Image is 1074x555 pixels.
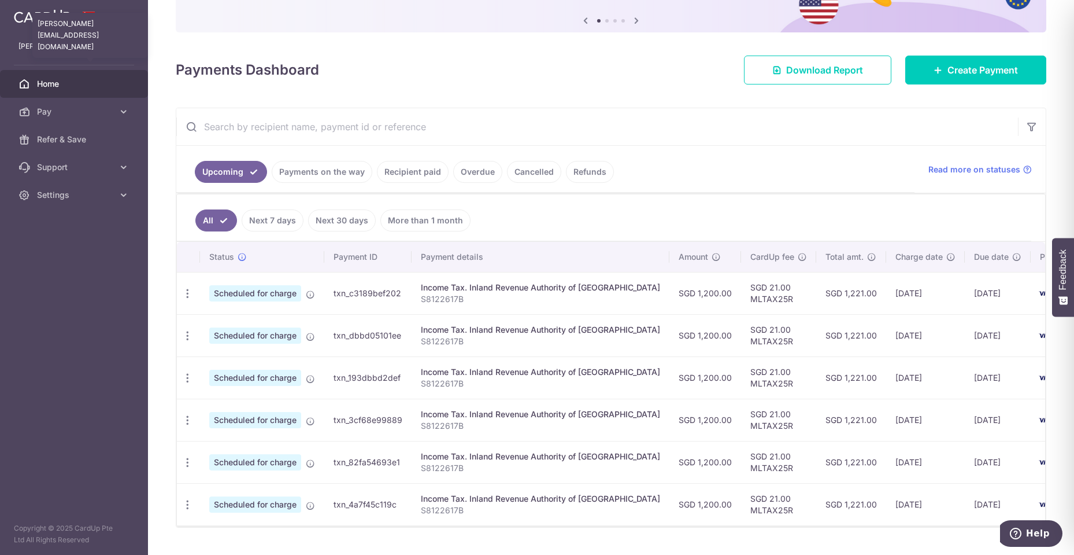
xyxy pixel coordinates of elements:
[825,251,864,263] span: Total amt.
[1034,498,1057,512] img: Bank Card
[1034,329,1057,343] img: Bank Card
[886,272,965,314] td: [DATE]
[741,399,816,441] td: SGD 21.00 MLTAX25R
[741,356,816,399] td: SGD 21.00 MLTAX25R
[421,420,660,432] p: S8122617B
[1034,455,1057,469] img: Bank Card
[816,441,886,483] td: SGD 1,221.00
[37,78,113,90] span: Home
[786,63,863,77] span: Download Report
[324,399,412,441] td: txn_3cf68e99889
[421,409,660,420] div: Income Tax. Inland Revenue Authority of [GEOGRAPHIC_DATA]
[1034,413,1057,427] img: Bank Card
[741,314,816,356] td: SGD 21.00 MLTAX25R
[421,378,660,389] p: S8122617B
[421,336,660,347] p: S8122617B
[176,60,319,80] h4: Payments Dashboard
[324,272,412,314] td: txn_c3189bef202
[324,441,412,483] td: txn_82fa54693e1
[669,441,741,483] td: SGD 1,200.00
[324,242,412,272] th: Payment ID
[37,189,113,201] span: Settings
[324,356,412,399] td: txn_193dbbd2def
[209,454,301,471] span: Scheduled for charge
[741,272,816,314] td: SGD 21.00 MLTAX25R
[209,251,234,263] span: Status
[895,251,943,263] span: Charge date
[886,483,965,525] td: [DATE]
[669,399,741,441] td: SGD 1,200.00
[18,41,129,52] p: [PERSON_NAME][EMAIL_ADDRESS][DOMAIN_NAME]
[507,161,561,183] a: Cancelled
[421,282,660,293] div: Income Tax. Inland Revenue Authority of [GEOGRAPHIC_DATA]
[1000,520,1062,549] iframe: Opens a widget where you can find more information
[380,209,471,231] a: More than 1 month
[965,272,1031,314] td: [DATE]
[886,441,965,483] td: [DATE]
[1034,286,1057,300] img: Bank Card
[928,164,1020,175] span: Read more on statuses
[324,483,412,525] td: txn_4a7f45c119c
[209,412,301,428] span: Scheduled for charge
[965,441,1031,483] td: [DATE]
[750,251,794,263] span: CardUp fee
[412,242,669,272] th: Payment details
[886,356,965,399] td: [DATE]
[37,161,113,173] span: Support
[816,356,886,399] td: SGD 1,221.00
[209,328,301,344] span: Scheduled for charge
[195,161,267,183] a: Upcoming
[14,9,71,23] img: CardUp
[669,272,741,314] td: SGD 1,200.00
[176,108,1018,145] input: Search by recipient name, payment id or reference
[32,13,148,58] div: [PERSON_NAME][EMAIL_ADDRESS][DOMAIN_NAME]
[947,63,1018,77] span: Create Payment
[965,483,1031,525] td: [DATE]
[669,483,741,525] td: SGD 1,200.00
[965,314,1031,356] td: [DATE]
[886,314,965,356] td: [DATE]
[421,324,660,336] div: Income Tax. Inland Revenue Authority of [GEOGRAPHIC_DATA]
[1058,249,1068,290] span: Feedback
[816,399,886,441] td: SGD 1,221.00
[741,483,816,525] td: SGD 21.00 MLTAX25R
[1052,238,1074,317] button: Feedback - Show survey
[566,161,614,183] a: Refunds
[1034,371,1057,385] img: Bank Card
[209,370,301,386] span: Scheduled for charge
[679,251,708,263] span: Amount
[209,497,301,513] span: Scheduled for charge
[377,161,449,183] a: Recipient paid
[816,483,886,525] td: SGD 1,221.00
[421,493,660,505] div: Income Tax. Inland Revenue Authority of [GEOGRAPHIC_DATA]
[37,134,113,145] span: Refer & Save
[974,251,1009,263] span: Due date
[965,356,1031,399] td: [DATE]
[453,161,502,183] a: Overdue
[928,164,1032,175] a: Read more on statuses
[816,272,886,314] td: SGD 1,221.00
[669,314,741,356] td: SGD 1,200.00
[242,209,303,231] a: Next 7 days
[421,451,660,462] div: Income Tax. Inland Revenue Authority of [GEOGRAPHIC_DATA]
[669,356,741,399] td: SGD 1,200.00
[421,293,660,305] p: S8122617B
[324,314,412,356] td: txn_dbbd05101ee
[744,56,891,84] a: Download Report
[816,314,886,356] td: SGD 1,221.00
[421,462,660,474] p: S8122617B
[421,505,660,516] p: S8122617B
[272,161,372,183] a: Payments on the way
[195,209,237,231] a: All
[886,399,965,441] td: [DATE]
[741,441,816,483] td: SGD 21.00 MLTAX25R
[965,399,1031,441] td: [DATE]
[308,209,376,231] a: Next 30 days
[209,285,301,302] span: Scheduled for charge
[37,106,113,117] span: Pay
[905,56,1046,84] a: Create Payment
[421,366,660,378] div: Income Tax. Inland Revenue Authority of [GEOGRAPHIC_DATA]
